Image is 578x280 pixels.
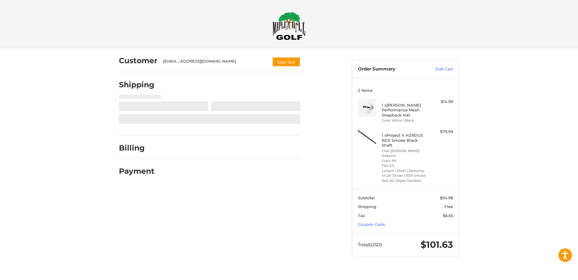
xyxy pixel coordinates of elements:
[358,204,376,209] span: Shipping
[421,239,453,250] span: $101.63
[382,148,428,158] li: Club [PERSON_NAME] Adapter
[440,195,453,200] span: $94.98
[272,57,300,67] button: Sign Out
[444,204,453,209] span: Free
[358,213,365,218] span: Tax
[382,118,428,123] li: Color White / Black
[382,158,428,163] li: Color PX
[358,242,382,247] span: Total (USD)
[382,133,428,148] h4: 1 x Project X HZRDUS RDX Smoke Black Shaft
[358,222,385,227] a: Coupon Code
[119,143,154,153] h2: Billing
[163,58,266,67] div: [EMAIL_ADDRESS][DOMAIN_NAME]
[119,80,154,89] h2: Shipping
[443,213,453,218] span: $6.65
[423,66,453,72] a: Edit Cart
[429,129,453,135] div: $79.99
[272,12,306,40] img: Maple Hill Golf
[382,163,428,168] li: Flex 5.5
[382,168,428,183] li: Length | Shaft | Dexterity 44.25" Driver | RDX Smoke Red 60 | Right-Handed
[358,66,423,72] h3: Order Summary
[429,99,453,105] div: $14.99
[119,56,157,65] h2: Customer
[358,88,453,93] h3: 2 Items
[358,195,375,200] span: Subtotal
[382,103,428,117] h4: 1 x [PERSON_NAME] Performance Mesh Snapback Hat
[119,166,154,176] h2: Payment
